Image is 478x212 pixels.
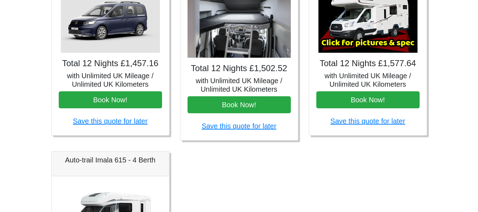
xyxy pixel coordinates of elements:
[59,156,162,164] h5: Auto-trail Imala 615 - 4 Berth
[316,91,420,108] button: Book Now!
[59,91,162,108] button: Book Now!
[316,71,420,88] h5: with Unlimited UK Mileage / Unlimited UK Kilometers
[316,58,420,69] h4: Total 12 Nights £1,577.64
[73,117,148,125] a: Save this quote for later
[59,71,162,88] h5: with Unlimited UK Mileage / Unlimited UK Kilometers
[188,76,291,93] h5: with Unlimited UK Mileage / Unlimited UK Kilometers
[59,58,162,69] h4: Total 12 Nights £1,457.16
[188,63,291,74] h4: Total 12 Nights £1,502.52
[202,122,276,130] a: Save this quote for later
[330,117,405,125] a: Save this quote for later
[188,96,291,113] button: Book Now!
